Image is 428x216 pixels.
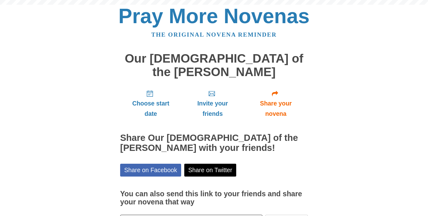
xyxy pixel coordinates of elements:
h2: Share Our [DEMOGRAPHIC_DATA] of the [PERSON_NAME] with your friends! [120,133,308,153]
h1: Our [DEMOGRAPHIC_DATA] of the [PERSON_NAME] [120,52,308,79]
span: Share your novena [250,98,302,119]
a: Share your novena [244,85,308,122]
h3: You can also send this link to your friends and share your novena that way [120,190,308,206]
a: Share on Facebook [120,164,181,177]
span: Choose start date [126,98,175,119]
a: Choose start date [120,85,181,122]
span: Invite your friends [188,98,237,119]
a: The original novena reminder [151,31,277,38]
a: Invite your friends [181,85,244,122]
a: Share on Twitter [184,164,237,177]
a: Pray More Novenas [119,4,310,28]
